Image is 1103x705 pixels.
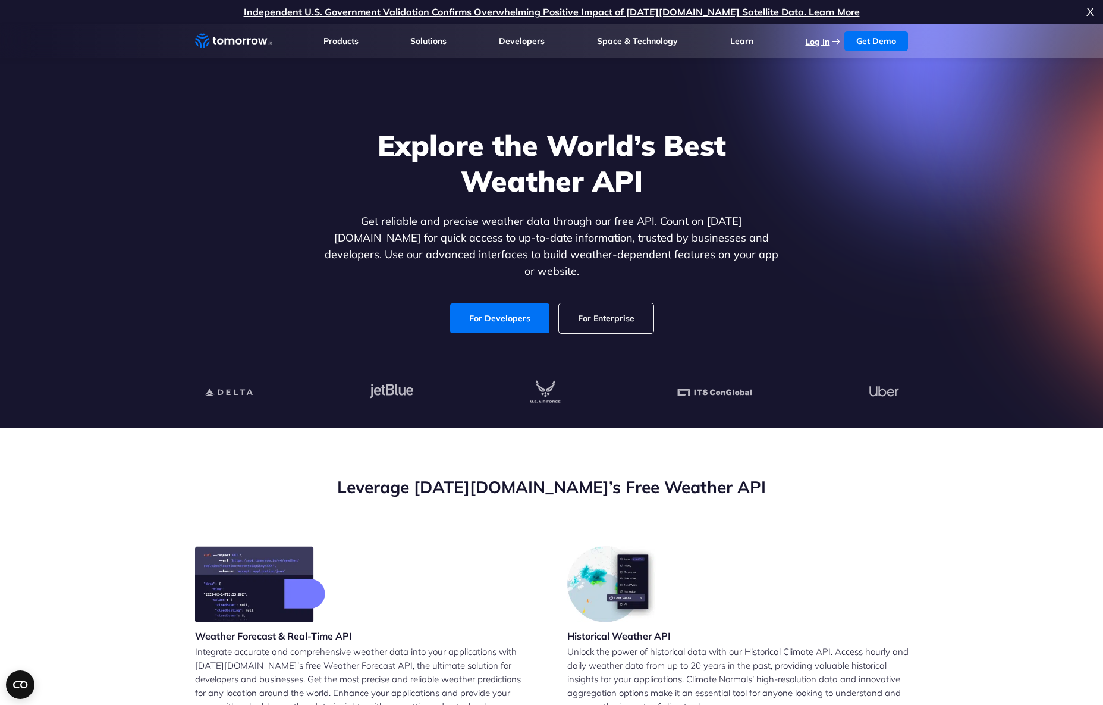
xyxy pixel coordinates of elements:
a: Log In [805,36,829,47]
button: Open CMP widget [6,670,34,699]
a: Solutions [410,36,447,46]
h3: Weather Forecast & Real-Time API [195,629,352,643]
a: For Developers [450,303,549,333]
a: Products [323,36,359,46]
p: Get reliable and precise weather data through our free API. Count on [DATE][DOMAIN_NAME] for quic... [322,213,781,280]
a: Learn [730,36,753,46]
h2: Leverage [DATE][DOMAIN_NAME]’s Free Weather API [195,476,909,499]
a: Home link [195,32,272,50]
a: Space & Technology [597,36,678,46]
h1: Explore the World’s Best Weather API [322,127,781,199]
a: Developers [499,36,545,46]
a: For Enterprise [559,303,653,333]
h3: Historical Weather API [567,629,671,643]
a: Independent U.S. Government Validation Confirms Overwhelming Positive Impact of [DATE][DOMAIN_NAM... [244,6,860,18]
a: Get Demo [844,31,908,51]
